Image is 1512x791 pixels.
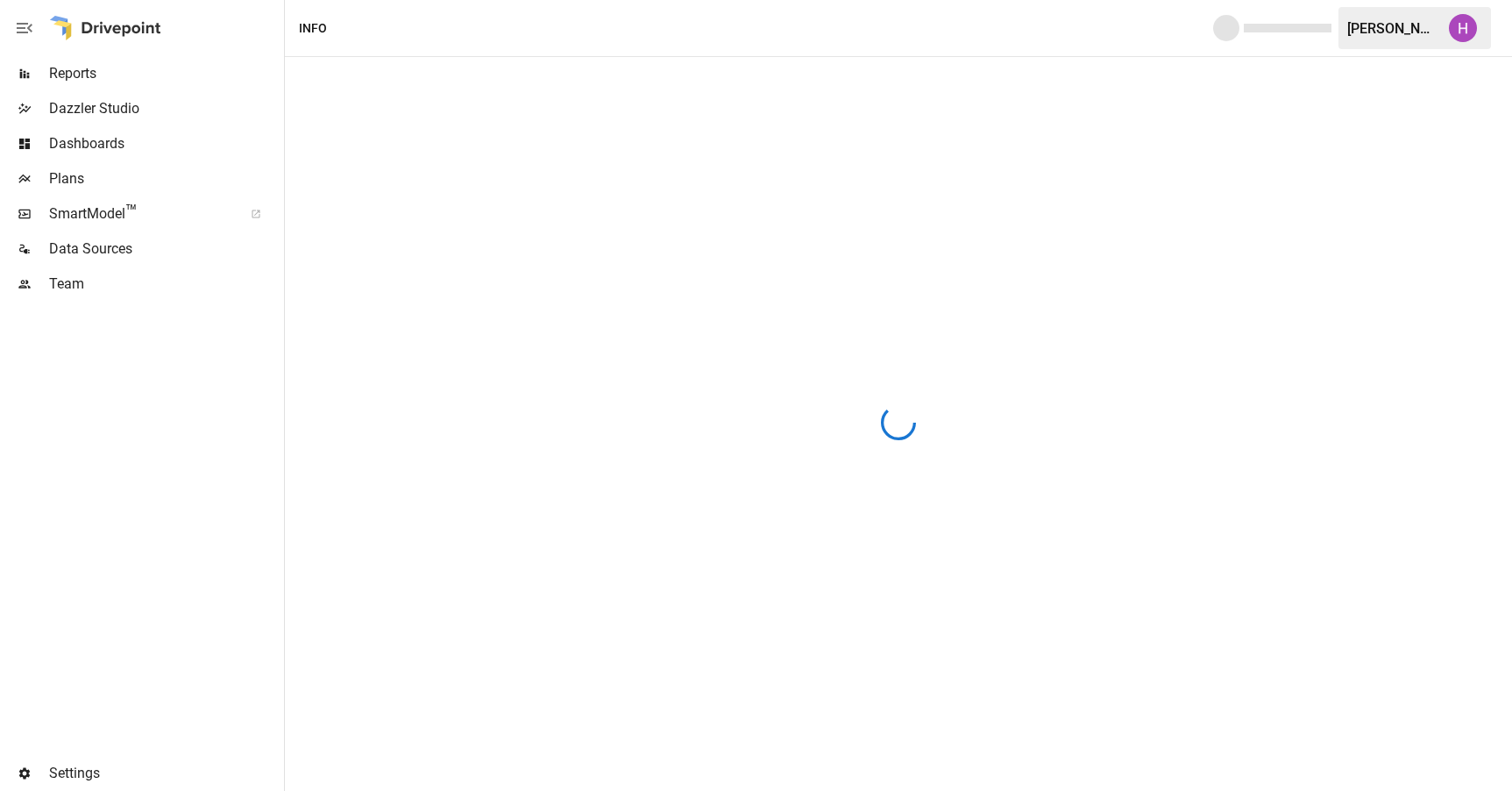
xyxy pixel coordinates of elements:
span: Reports [49,63,280,84]
span: Dashboards [49,133,280,154]
span: Team [49,274,280,295]
span: Settings [49,763,280,784]
span: Data Sources [49,239,280,260]
span: Plans [49,168,280,189]
img: Harry Antonio [1449,14,1477,42]
button: Harry Antonio [1438,4,1487,53]
span: Dazzler Studio [49,98,280,119]
span: ™ [125,201,138,223]
span: SmartModel [49,203,231,224]
div: [PERSON_NAME] [1347,20,1438,37]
